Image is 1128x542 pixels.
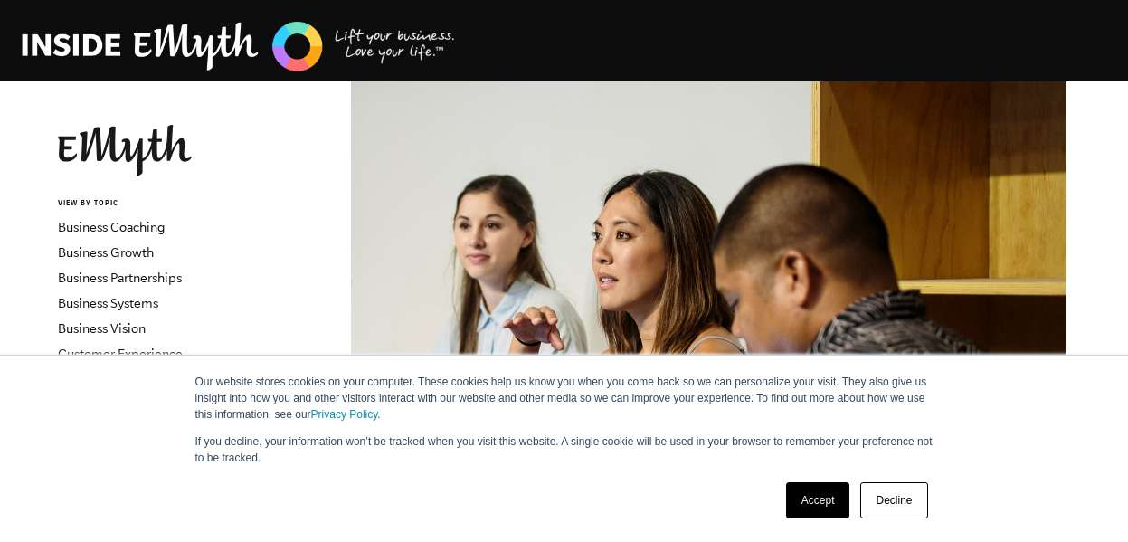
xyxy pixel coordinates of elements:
[58,198,276,210] h6: VIEW BY TOPIC
[58,347,183,361] a: Customer Experience
[58,245,154,260] a: Business Growth
[786,482,850,518] a: Accept
[860,482,927,518] a: Decline
[58,271,182,285] a: Business Partnerships
[195,433,934,466] p: If you decline, your information won’t be tracked when you visit this website. A single cookie wi...
[22,19,456,74] img: EMyth Business Coaching
[311,408,378,421] a: Privacy Policy
[195,374,934,423] p: Our website stores cookies on your computer. These cookies help us know you when you come back so...
[58,321,146,336] a: Business Vision
[58,220,166,234] a: Business Coaching
[58,125,192,176] img: EMyth
[58,296,158,310] a: Business Systems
